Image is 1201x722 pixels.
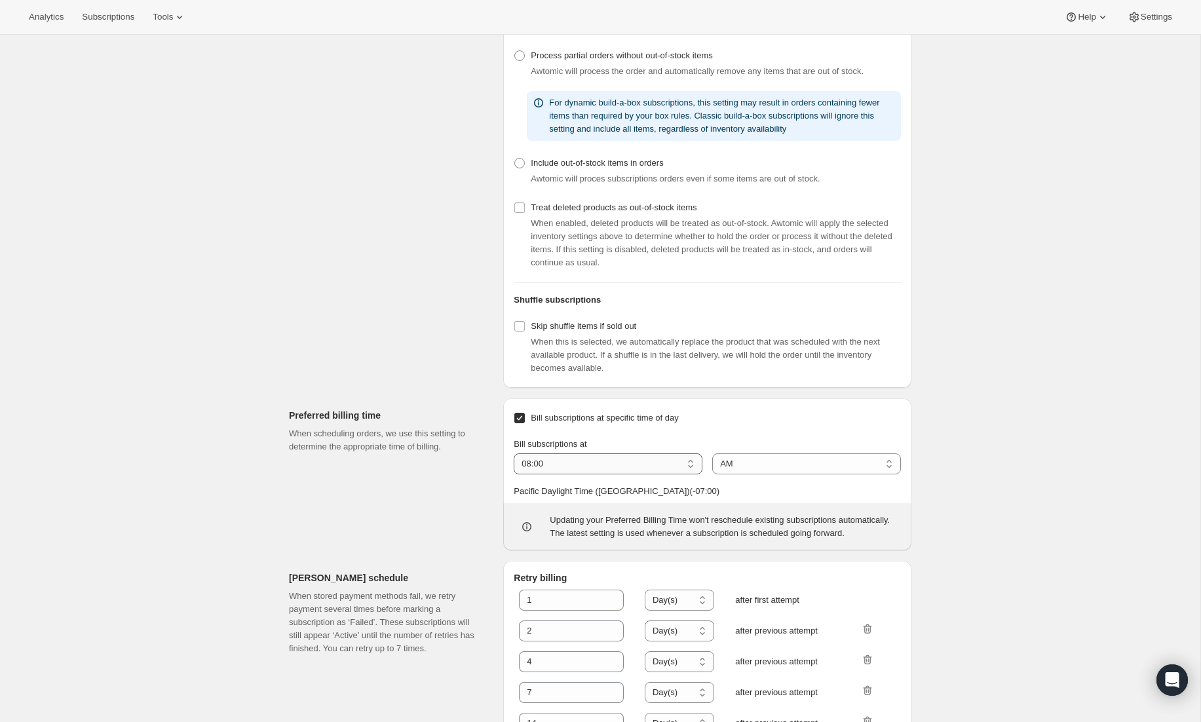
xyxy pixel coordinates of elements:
span: after previous attempt [735,624,840,637]
button: Analytics [21,8,71,26]
h2: Retry billing [514,571,901,584]
span: Treat deleted products as out-of-stock items [531,202,696,212]
button: Help [1057,8,1116,26]
p: For dynamic build-a-box subscriptions, this setting may result in orders containing fewer items t... [549,96,896,136]
span: Process partial orders without out-of-stock items [531,50,712,60]
p: Pacific Daylight Time ([GEOGRAPHIC_DATA]) ( -07 : 00 ) [514,485,901,498]
span: Bill subscriptions at specific time of day [531,413,678,423]
span: Analytics [29,12,64,22]
span: after first attempt [735,594,840,607]
span: When this is selected, we automatically replace the product that was scheduled with the next avai... [531,337,880,373]
button: Settings [1120,8,1180,26]
span: Awtomic will process the order and automatically remove any items that are out of stock. [531,66,864,76]
span: Help [1078,12,1096,22]
span: after previous attempt [735,686,840,699]
span: Awtomic will proces subscriptions orders even if some items are out of stock. [531,174,820,183]
span: Subscriptions [82,12,134,22]
span: Skip shuffle items if sold out [531,321,636,331]
button: Tools [145,8,194,26]
h2: Shuffle subscriptions [514,294,901,307]
p: When scheduling orders, we use this setting to determine the appropriate time of billing. [289,427,482,453]
span: Settings [1141,12,1172,22]
button: Subscriptions [74,8,142,26]
p: When stored payment methods fail, we retry payment several times before marking a subscription as... [289,590,482,655]
span: When enabled, deleted products will be treated as out-of-stock. Awtomic will apply the selected i... [531,218,892,267]
span: after previous attempt [735,655,840,668]
p: Updating your Preferred Billing Time won't reschedule existing subscriptions automatically. The l... [550,514,901,540]
h2: [PERSON_NAME] schedule [289,571,482,584]
span: Tools [153,12,173,22]
span: Bill subscriptions at [514,439,586,449]
h2: Preferred billing time [289,409,482,422]
div: Open Intercom Messenger [1156,664,1188,696]
span: Include out-of-stock items in orders [531,158,663,168]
